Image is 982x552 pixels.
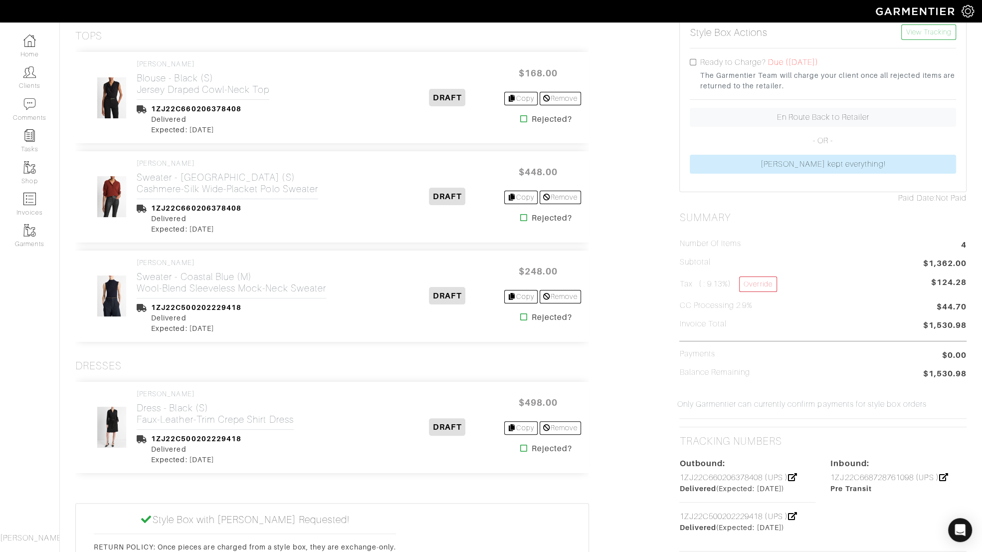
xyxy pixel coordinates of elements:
[137,390,294,425] a: [PERSON_NAME] Dress - Black (S)Faux-Leather-Trim Crepe Shirt Dress
[23,161,36,174] img: garments-icon-b7da505a4dc4fd61783c78ac3ca0ef83fa9d6f193b1c9dc38574b1d14d53ca28.png
[137,159,318,168] h4: [PERSON_NAME]
[679,212,967,224] h2: Summary
[830,473,948,482] a: 1ZJ22C668728761098 (UPS )
[137,259,326,267] h4: [PERSON_NAME]
[23,34,36,47] img: dashboard-icon-dbcd8f5a0b271acd01030246c82b418ddd0df26cd7fceb0bd07c9910d44c42f6.png
[690,135,956,147] p: - OR -
[679,276,777,292] h5: Tax ( : 9.13%)
[532,113,572,125] strong: Rejected?
[679,319,727,329] h5: Invoice Total
[137,259,326,294] a: [PERSON_NAME] Sweater - Coastal Blue (M)Wool-Blend Sleeveless Mock-Neck Sweater
[679,258,710,267] h5: Subtotal
[137,402,294,425] h2: Dress - Black (S) Faux-Leather-Trim Crepe Shirt Dress
[23,98,36,110] img: comment-icon-a0a6a9ef722e966f86d9cbdc48e553b5cf19dbc54f86b18d962a5391bc8f6eb6.png
[948,518,972,542] div: Open Intercom Messenger
[97,176,127,218] img: Cashmere-Silk-Wide-Placket-Polo-Sweater-946SIE.jpeg
[700,70,956,91] small: The Garmentier Team will charge your client once all rejected items are returned to the retailer.
[540,290,581,303] a: Remove
[679,368,750,377] h5: Balance Remaining
[137,271,326,294] h2: Sweater - Coastal Blue (M) Wool-Blend Sleeveless Mock-Neck Sweater
[508,261,568,282] span: $248.00
[679,435,782,448] h2: Tracking numbers
[151,444,241,455] div: Delivered
[679,239,741,249] h5: Number of Items
[690,155,956,174] a: [PERSON_NAME] kept everything!
[700,56,766,68] label: Ready to Charge?
[151,313,241,323] div: Delivered
[679,192,967,204] div: Not Paid
[504,421,538,435] a: Copy
[679,484,815,494] div: (Expected: [DATE])
[532,212,572,224] strong: Rejected?
[679,523,815,533] div: (Expected: [DATE])
[898,194,936,203] span: Paid Date:
[679,473,797,482] a: 1ZJ22C660206378408 (UPS )
[151,214,241,224] div: Delivered
[151,323,241,334] div: Expected: [DATE]
[23,66,36,78] img: clients-icon-6bae9207a08558b7cb47a8932f037763ab4055f8c8b6bfacd5dc20c3e0201464.png
[961,239,967,253] span: 4
[97,275,127,317] img: Wool-Blend-Sleeveless-Mock-Neck-Sweater-403CBL.jpeg
[901,24,956,40] a: View Tracking
[871,2,962,20] img: garmentier-logo-header-white-b43fb05a5012e4ada735d5af1a66efaba907eab6374d6393d1fbf88cb4ef424d.png
[137,159,318,195] a: [PERSON_NAME] Sweater - [GEOGRAPHIC_DATA] (S)Cashmere-Silk Wide-Placket Polo Sweater
[75,30,102,42] h3: Tops
[151,125,241,135] div: Expected: [DATE]
[504,191,538,204] a: Copy
[923,368,967,381] span: $1,530.98
[97,406,127,448] img: Faux-Leather-Trim-Crepe-Shirt-Dress-001BLK.jpeg
[679,512,797,521] a: 1ZJ22C500202229418 (UPS )
[23,224,36,237] img: garments-icon-b7da505a4dc4fd61783c78ac3ca0ef83fa9d6f193b1c9dc38574b1d14d53ca28.png
[830,458,967,470] div: Inbound:
[532,443,572,455] strong: Rejected?
[540,191,581,204] a: Remove
[151,224,241,235] div: Expected: [DATE]
[679,301,753,310] h5: CC Processing 2.9%
[540,421,581,435] a: Remove
[429,89,465,106] span: DRAFT
[679,458,815,470] div: Outbound:
[508,392,568,413] span: $498.00
[690,26,768,38] h5: Style Box Actions
[690,108,956,127] a: En Route Back to Retailer
[942,349,967,361] span: $0.00
[151,204,241,212] a: 1ZJ22C660206378408
[540,92,581,105] a: Remove
[508,62,568,84] span: $168.00
[679,349,715,359] h5: Payments
[151,455,241,465] div: Expected: [DATE]
[137,60,269,68] h4: [PERSON_NAME]
[923,258,967,271] span: $1,362.00
[923,319,967,333] span: $1,530.98
[151,303,241,311] a: 1ZJ22C500202229418
[931,276,967,288] span: $124.28
[962,5,974,17] img: gear-icon-white-bd11855cb880d31180b6d7d6211b90ccbf57a29d726f0c71d8c61bd08dd39cc2.png
[429,418,465,436] span: DRAFT
[151,105,241,113] a: 1ZJ22C660206378408
[75,360,122,372] h3: Dresses
[508,161,568,183] span: $448.00
[137,72,269,95] h2: Blouse - Black (S) Jersey Draped Cowl-Neck Top
[429,188,465,205] span: DRAFT
[429,287,465,304] span: DRAFT
[679,485,716,493] span: Delivered
[937,301,967,314] span: $44.70
[137,172,318,195] h2: Sweater - [GEOGRAPHIC_DATA] (S) Cashmere-Silk Wide-Placket Polo Sweater
[23,193,36,205] img: orders-icon-0abe47150d42831381b5fb84f609e132dff9fe21cb692f30cb5eec754e2cba89.png
[739,276,777,292] a: Override
[151,114,241,125] div: Delivered
[151,435,241,443] a: 1ZJ22C500202229418
[137,390,294,398] h4: [PERSON_NAME]
[532,311,572,323] strong: Rejected?
[768,58,818,67] span: Due ([DATE])
[137,60,269,95] a: [PERSON_NAME] Blouse - Black (S)Jersey Draped Cowl-Neck Top
[830,485,872,493] span: Pre Transit
[97,77,127,119] img: Jersey-Draped-Cowl-Neck-Top-001BLK.jpeg
[504,290,538,303] a: Copy
[677,398,926,410] span: Only Garmentier can currently confirm payments for style box orders
[504,92,538,105] a: Copy
[23,129,36,142] img: reminder-icon-8004d30b9f0a5d33ae49ab947aed9ed385cf756f9e5892f1edd6e32f2345188e.png
[679,524,716,532] span: Delivered
[94,514,396,526] h5: Style Box with [PERSON_NAME] Requested!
